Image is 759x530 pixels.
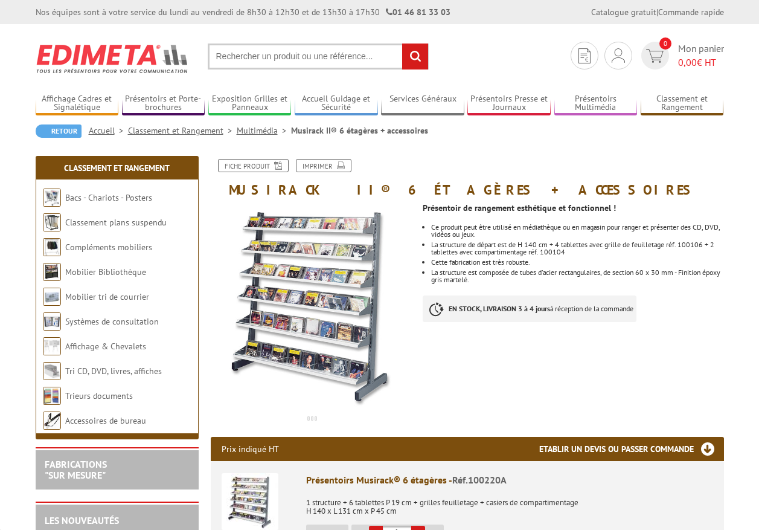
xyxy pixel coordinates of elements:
[386,7,450,18] strong: 01 46 81 33 03
[402,44,428,69] input: rechercher
[65,366,162,376] a: Tri CD, DVD, livres, affiches
[36,6,450,18] div: Nos équipes sont à votre service du lundi au vendredi de 8h30 à 12h30 et de 13h30 à 17h30
[659,37,671,50] span: 0
[381,94,464,114] a: Services Généraux
[612,48,625,63] img: devis rapide
[89,125,128,136] a: Accueil
[291,124,428,137] li: Musirack II® 6 étagères + accessoires
[678,56,697,68] span: 0,00
[237,125,291,136] a: Multimédia
[43,263,61,281] img: Mobilier Bibliothèque
[431,241,723,256] li: La structure de départ est de H 140 cm + 4 tablettes avec grille de feuilletage réf. 100106 + 2 t...
[65,242,152,253] a: Compléments mobiliers
[64,163,170,173] a: Classement et Rangement
[295,94,378,114] a: Accueil Guidage et Sécurité
[128,125,237,136] a: Classement et Rangement
[431,259,723,266] li: Cette fabrication est très robuste.
[43,213,61,231] img: Classement plans suspendu
[222,473,278,530] img: Présentoirs Musirack® 6 étagères
[43,238,61,256] img: Compléments mobiliers
[591,6,724,18] div: |
[678,56,724,69] span: € HT
[65,192,152,203] a: Bacs - Chariots - Posters
[36,36,190,81] img: Edimeta
[641,94,724,114] a: Classement et Rangement
[65,267,146,277] a: Mobilier Bibliothèque
[36,94,119,114] a: Affichage Cadres et Signalétique
[423,202,616,213] strong: Présentoir de rangement esthétique et fonctionnel !
[222,437,279,461] p: Prix indiqué HT
[658,7,724,18] a: Commande rapide
[43,312,61,331] img: Systèmes de consultation
[431,224,723,238] li: Ce produit peut être utilisé en médiathèque ou en magasin pour ranger et présenter des CD, DVD, v...
[45,514,119,526] a: LES NOUVEAUTÉS
[578,48,591,63] img: devis rapide
[65,217,167,228] a: Classement plans suspendu
[431,269,723,283] li: La structure est composée de tubes d'acier rectangulaires, de section 60 x 30 mm - Finition époxy...
[638,42,724,69] a: devis rapide 0 Mon panier 0,00€ HT
[45,458,107,481] a: FABRICATIONS"Sur Mesure"
[591,7,656,18] a: Catalogue gratuit
[218,159,289,172] a: Fiche produit
[43,189,61,207] img: Bacs - Chariots - Posters
[452,474,507,486] span: Réf.100220A
[65,291,149,302] a: Mobilier tri de courrier
[122,94,205,114] a: Présentoirs et Porte-brochures
[43,288,61,306] img: Mobilier tri de courrier
[208,44,429,69] input: Rechercher un produit ou une référence...
[306,473,713,487] div: Présentoirs Musirack® 6 étagères -
[43,337,61,355] img: Affichage & Chevalets
[211,203,414,407] img: multimedia_100220a.jpg
[65,341,146,352] a: Affichage & Chevalets
[65,415,146,426] a: Accessoires de bureau
[43,362,61,380] img: Tri CD, DVD, livres, affiches
[36,124,82,138] a: Retour
[467,94,551,114] a: Présentoirs Presse et Journaux
[65,316,159,327] a: Systèmes de consultation
[423,296,636,322] p: à réception de la commande
[65,390,133,401] a: Trieurs documents
[646,49,664,63] img: devis rapide
[306,490,713,515] p: 1 structure + 6 tablettes P 19 cm + grilles feuilletage + casiers de compartimentage H 140 x L 13...
[449,304,550,313] strong: EN STOCK, LIVRAISON 3 à 4 jours
[208,94,292,114] a: Exposition Grilles et Panneaux
[43,412,61,430] img: Accessoires de bureau
[678,42,724,69] span: Mon panier
[43,387,61,405] img: Trieurs documents
[554,94,638,114] a: Présentoirs Multimédia
[296,159,351,172] a: Imprimer
[539,437,724,461] h3: Etablir un devis ou passer commande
